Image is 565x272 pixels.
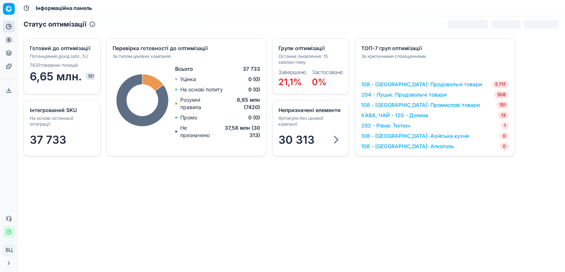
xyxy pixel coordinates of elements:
font: ТОП-7 груп оптимізації [361,45,422,51]
font: Розумні правила [180,97,201,110]
font: КАВА, ЧАЙ - 120 - Долина [361,112,428,118]
nav: хлібні крихти [36,4,92,12]
font: Всього [175,66,193,72]
font: Перевірка готовності до оптимізації [113,45,208,51]
font: 108 - [GEOGRAPHIC_DATA]: Промислові товари [361,102,480,108]
a: 108 - [GEOGRAPHIC_DATA]: Азійська кухня [361,132,469,140]
font: За типом цінових кампаній [113,53,171,59]
font: Уцінка [180,76,196,82]
font: Промо [180,114,197,121]
font: Статус оптимізації [24,20,86,28]
font: 108 - [GEOGRAPHIC_DATA]: Продовольчі товари [361,81,482,87]
font: 6,65 млн. [30,70,82,83]
font: товарних позицій [40,62,78,68]
font: На основі попиту [180,86,223,93]
font: 5 717 [495,81,506,87]
font: 0 [503,143,506,149]
font: 7420 [30,62,40,68]
font: 0 (0) [248,76,260,82]
font: 21,1% [278,77,302,87]
font: 15% [88,73,97,79]
button: ВЦ [3,244,15,256]
a: 202 - Рівне: Тютюн [361,122,410,129]
font: 108 - [GEOGRAPHIC_DATA]: Алкоголь [361,143,454,149]
font: 1 [504,123,506,128]
font: 508 [497,92,506,97]
font: 30 313 [278,133,315,146]
font: Не призначено [180,125,210,138]
font: Непризначені елементи [278,107,341,113]
font: Артикули без цінової кампанії [278,115,323,127]
font: 151 [500,102,506,108]
font: 0 (0) [248,86,260,93]
a: 108 - [GEOGRAPHIC_DATA]: Алкоголь [361,143,454,150]
a: 108 - [GEOGRAPHIC_DATA]: Промислові товари [361,101,480,109]
font: На основі останньої інтеграції [30,115,73,127]
a: 108 - [GEOGRAPHIC_DATA]: Продовольчі товари [361,81,482,88]
font: Потенційний дохід (абс.,%) [30,53,88,59]
font: 0% [312,77,327,87]
font: За критичними сповіщеннями [361,53,426,59]
span: Інформаційна панель [36,4,92,12]
font: 37,58 млн (30 313) [225,125,260,138]
font: Останнє оновлення: 15 хвилин тому [278,53,328,65]
font: Інформаційна панель [36,5,92,11]
font: 0 [503,133,506,139]
font: 37 733 [243,66,260,72]
a: 204 - Луцьк: Продовольчі товари [361,91,447,98]
font: ВЦ [6,247,13,253]
a: КАВА, ЧАЙ - 120 - Долина [361,112,428,119]
font: 202 - Рівне: Тютюн [361,122,410,129]
font: 13 [501,112,506,118]
font: 0 (0) [248,114,260,121]
font: Групи оптимізації [278,45,325,51]
font: Застосовано [312,69,343,75]
font: Інтегрований SKU [30,107,77,113]
font: Завершено [278,69,306,75]
font: 6,65 млн (7420) [237,97,260,110]
font: Готовий до оптимізації [30,45,90,51]
font: 37 733 [30,133,66,146]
